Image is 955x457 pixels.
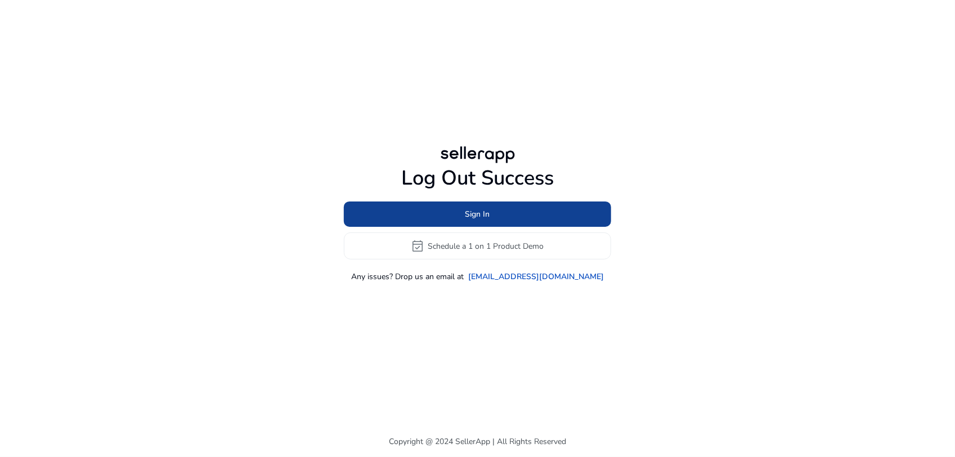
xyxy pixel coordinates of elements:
[344,166,611,190] h1: Log Out Success
[465,208,490,220] span: Sign In
[344,201,611,227] button: Sign In
[411,239,425,253] span: event_available
[351,271,464,283] p: Any issues? Drop us an email at
[344,232,611,259] button: event_availableSchedule a 1 on 1 Product Demo
[468,271,604,283] a: [EMAIL_ADDRESS][DOMAIN_NAME]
